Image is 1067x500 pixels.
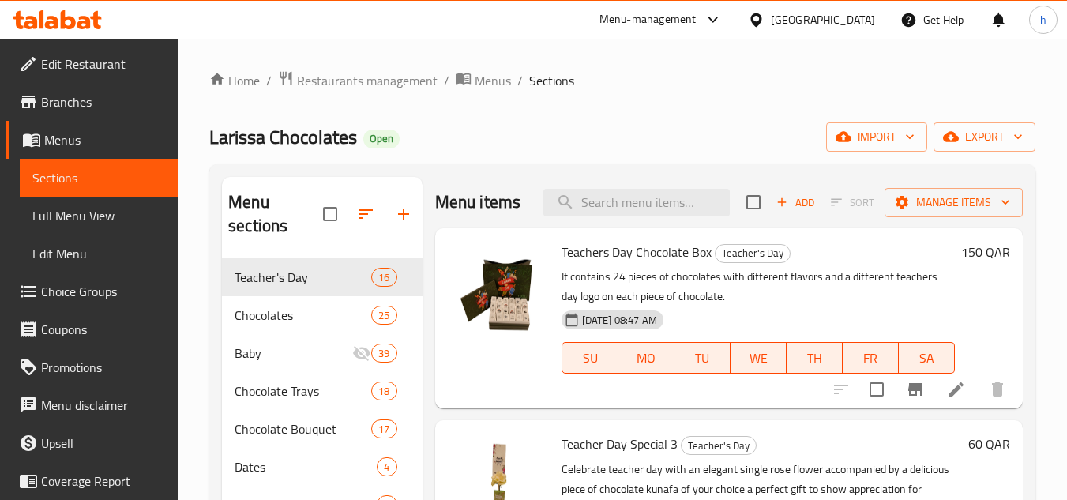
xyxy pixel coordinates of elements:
[562,342,618,374] button: SU
[235,457,377,476] span: Dates
[569,347,612,370] span: SU
[731,342,787,374] button: WE
[222,448,422,486] div: Dates4
[41,396,166,415] span: Menu disclaimer
[32,244,166,263] span: Edit Menu
[372,384,396,399] span: 18
[352,344,371,363] svg: Inactive section
[475,71,511,90] span: Menus
[377,457,396,476] div: items
[6,121,178,159] a: Menus
[41,55,166,73] span: Edit Restaurant
[625,347,668,370] span: MO
[435,190,521,214] h2: Menu items
[770,190,821,215] span: Add item
[562,267,955,306] p: It contains 24 pieces of chocolates with different flavors and a different teachers day logo on e...
[770,190,821,215] button: Add
[363,130,400,148] div: Open
[222,258,422,296] div: Teacher's Day16
[968,433,1010,455] h6: 60 QAR
[372,270,396,285] span: 16
[41,434,166,453] span: Upsell
[235,382,371,400] div: Chocolate Trays
[41,282,166,301] span: Choice Groups
[946,127,1023,147] span: export
[562,432,678,456] span: Teacher Day Special 3
[371,268,396,287] div: items
[266,71,272,90] li: /
[860,373,893,406] span: Select to update
[209,70,1035,91] nav: breadcrumb
[6,462,178,500] a: Coverage Report
[235,419,371,438] span: Chocolate Bouquet
[543,189,730,216] input: search
[222,334,422,372] div: Baby39
[716,244,790,262] span: Teacher's Day
[774,194,817,212] span: Add
[32,168,166,187] span: Sections
[222,372,422,410] div: Chocolate Trays18
[235,344,352,363] span: Baby
[6,386,178,424] a: Menu disclaimer
[20,235,178,273] a: Edit Menu
[456,70,511,91] a: Menus
[517,71,523,90] li: /
[793,347,836,370] span: TH
[371,344,396,363] div: items
[363,132,400,145] span: Open
[562,240,712,264] span: Teachers Day Chocolate Box
[947,380,966,399] a: Edit menu item
[20,159,178,197] a: Sections
[681,436,757,455] div: Teacher's Day
[6,83,178,121] a: Branches
[821,190,885,215] span: Select section first
[235,268,371,287] span: Teacher's Day
[297,71,438,90] span: Restaurants management
[826,122,927,152] button: import
[347,195,385,233] span: Sort sections
[961,241,1010,263] h6: 150 QAR
[378,460,396,475] span: 4
[6,310,178,348] a: Coupons
[209,119,357,155] span: Larissa Chocolates
[209,71,260,90] a: Home
[20,197,178,235] a: Full Menu View
[979,370,1016,408] button: delete
[278,70,438,91] a: Restaurants management
[599,10,697,29] div: Menu-management
[885,188,1023,217] button: Manage items
[371,382,396,400] div: items
[849,347,892,370] span: FR
[529,71,574,90] span: Sections
[934,122,1035,152] button: export
[222,296,422,334] div: Chocolates25
[41,472,166,491] span: Coverage Report
[41,358,166,377] span: Promotions
[681,347,724,370] span: TU
[576,313,663,328] span: [DATE] 08:47 AM
[899,342,955,374] button: SA
[6,273,178,310] a: Choice Groups
[222,410,422,448] div: Chocolate Bouquet17
[6,45,178,83] a: Edit Restaurant
[682,437,756,455] span: Teacher's Day
[6,424,178,462] a: Upsell
[905,347,949,370] span: SA
[372,308,396,323] span: 25
[843,342,899,374] button: FR
[448,241,549,342] img: Teachers Day Chocolate Box
[235,306,371,325] span: Chocolates
[896,370,934,408] button: Branch-specific-item
[44,130,166,149] span: Menus
[839,127,915,147] span: import
[371,306,396,325] div: items
[787,342,843,374] button: TH
[228,190,322,238] h2: Menu sections
[897,193,1010,212] span: Manage items
[371,419,396,438] div: items
[385,195,423,233] button: Add section
[372,346,396,361] span: 39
